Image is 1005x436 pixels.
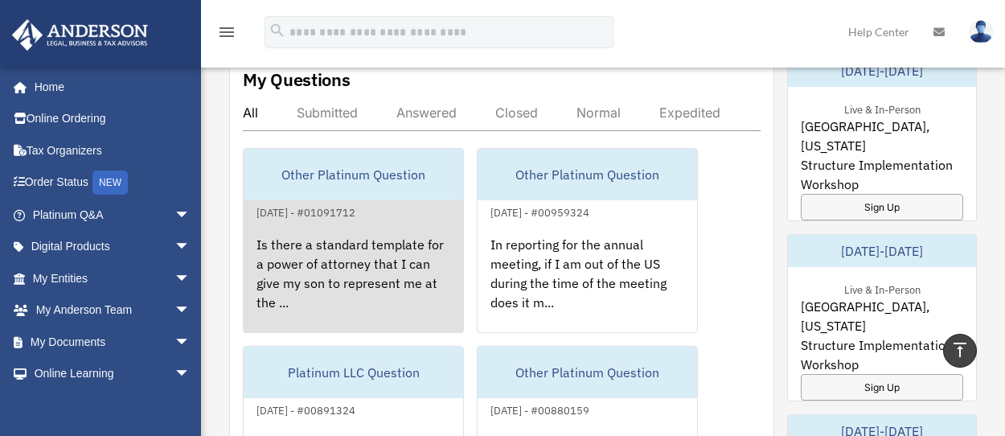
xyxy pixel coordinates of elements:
span: arrow_drop_down [174,231,207,264]
div: Live & In-Person [831,280,933,297]
div: Live & In-Person [831,100,933,117]
a: Home [11,71,207,103]
div: [DATE] - #00891324 [244,401,368,417]
a: Platinum Q&Aarrow_drop_down [11,199,215,231]
a: Other Platinum Question[DATE] - #01091712Is there a standard template for a power of attorney tha... [243,148,464,333]
a: Online Ordering [11,103,215,135]
a: vertical_align_top [943,334,977,368]
a: My Documentsarrow_drop_down [11,326,215,358]
span: arrow_drop_down [174,358,207,391]
div: [DATE] - #01091712 [244,203,368,220]
a: Other Platinum Question[DATE] - #00959324In reporting for the annual meeting, if I am out of the ... [477,148,698,333]
div: My Questions [243,68,351,92]
div: Is there a standard template for a power of attorney that I can give my son to represent me at th... [244,222,463,348]
div: Closed [495,105,538,121]
div: Other Platinum Question [478,347,697,398]
div: Platinum LLC Question [244,347,463,398]
a: Tax Organizers [11,134,215,167]
span: arrow_drop_down [174,262,207,295]
div: Normal [576,105,621,121]
div: Answered [396,105,457,121]
span: Structure Implementation Workshop [801,155,963,194]
span: arrow_drop_down [174,294,207,327]
span: arrow_drop_down [174,199,207,232]
i: search [269,22,286,39]
span: [GEOGRAPHIC_DATA], [US_STATE] [801,117,963,155]
a: My Anderson Teamarrow_drop_down [11,294,215,327]
div: Other Platinum Question [478,149,697,200]
div: [DATE] - #00959324 [478,203,602,220]
div: [DATE]-[DATE] [788,55,976,87]
div: Expedited [659,105,720,121]
div: In reporting for the annual meeting, if I am out of the US during the time of the meeting does it... [478,222,697,348]
div: NEW [92,171,128,195]
div: Other Platinum Question [244,149,463,200]
img: Anderson Advisors Platinum Portal [7,19,153,51]
div: [DATE]-[DATE] [788,235,976,267]
a: Order StatusNEW [11,167,215,199]
div: Submitted [297,105,358,121]
a: Online Learningarrow_drop_down [11,358,215,390]
a: Digital Productsarrow_drop_down [11,231,215,263]
span: Structure Implementation Workshop [801,335,963,374]
div: [DATE] - #00880159 [478,401,602,417]
div: All [243,105,258,121]
span: [GEOGRAPHIC_DATA], [US_STATE] [801,297,963,335]
a: Sign Up [801,194,963,220]
i: menu [217,23,236,42]
i: vertical_align_top [950,340,970,360]
a: My Entitiesarrow_drop_down [11,262,215,294]
img: User Pic [969,20,993,43]
span: arrow_drop_down [174,326,207,359]
a: menu [217,28,236,42]
a: Sign Up [801,374,963,401]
